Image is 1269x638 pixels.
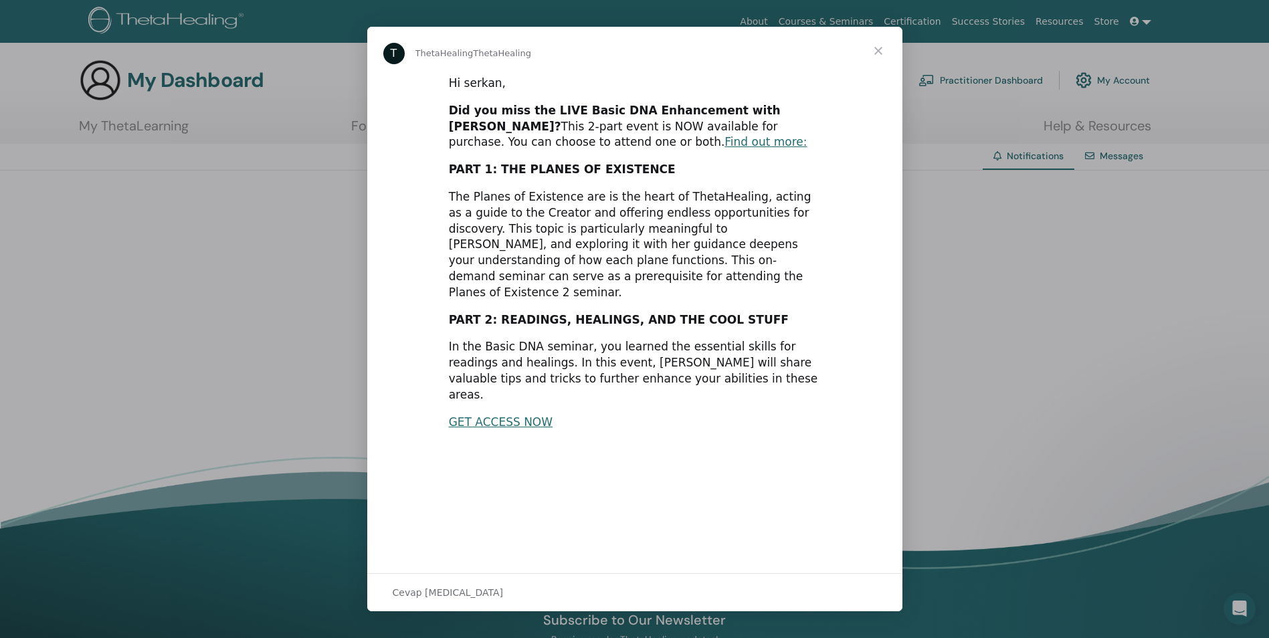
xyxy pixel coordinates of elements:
div: Profile image for ThetaHealing [383,43,405,64]
b: PART 1: THE PLANES OF EXISTENCE [449,163,676,176]
b: Did you miss the LIVE Basic DNA Enhancement with [PERSON_NAME]? [449,104,781,133]
a: Find out more: [724,135,807,148]
span: ThetaHealing [415,48,474,58]
a: GET ACCESS NOW [449,415,553,429]
div: This 2-part event is NOW available for purchase. You can choose to attend one or both. [449,103,821,150]
div: In the Basic DNA seminar, you learned the essential skills for readings and healings. In this eve... [449,339,821,403]
div: Hi serkan, [449,76,821,92]
span: Cevap [MEDICAL_DATA] [393,584,504,601]
span: Kapat [854,27,902,75]
b: PART 2: READINGS, HEALINGS, AND THE COOL STUFF [449,313,789,326]
div: The Planes of Existence are is the heart of ThetaHealing, acting as a guide to the Creator and of... [449,189,821,301]
div: Sohbeti aç ve yanıtla [367,573,902,611]
span: ThetaHealing [473,48,531,58]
